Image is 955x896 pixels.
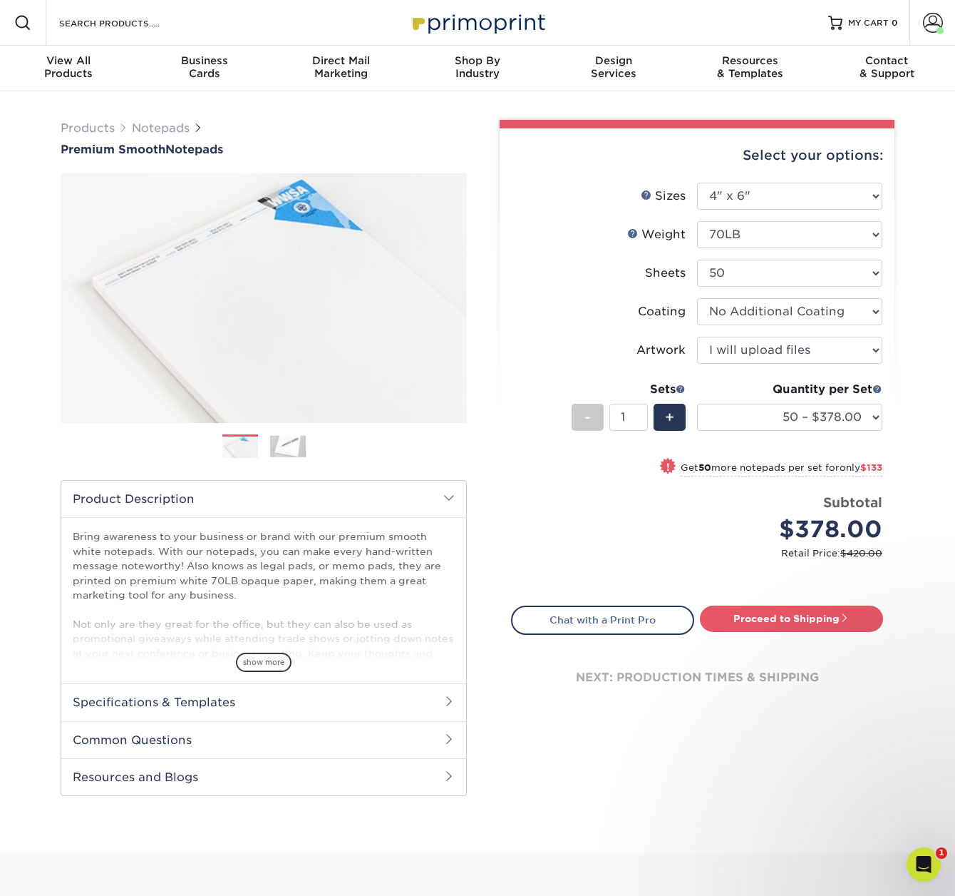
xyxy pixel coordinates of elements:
a: Notepads [132,121,190,135]
span: $133 [860,462,882,473]
a: BusinessCards [136,46,272,91]
h2: Product Description [61,481,466,517]
div: Sets [572,381,686,398]
h2: Resources and Blogs [61,758,466,795]
span: Direct Mail [273,54,409,67]
a: Direct MailMarketing [273,46,409,91]
a: Resources& Templates [682,46,818,91]
a: DesignServices [546,46,682,91]
img: Primoprint [406,7,549,38]
strong: 50 [698,462,711,473]
span: Premium Smooth [61,143,165,156]
div: Services [546,54,682,80]
div: Sheets [645,265,686,282]
div: Sizes [641,188,686,205]
span: Shop By [409,54,545,67]
h2: Common Questions [61,721,466,758]
span: Business [136,54,272,67]
div: Quantity per Set [697,381,882,398]
a: Proceed to Shipping [700,606,883,631]
div: Weight [627,226,686,243]
span: + [665,407,674,428]
div: Coating [638,303,686,320]
a: Contact& Support [819,46,955,91]
div: & Support [819,54,955,80]
span: 0 [892,18,898,28]
span: only [840,462,882,473]
div: next: production times & shipping [511,635,883,721]
div: Cards [136,54,272,80]
a: Shop ByIndustry [409,46,545,91]
img: Notepads 01 [222,435,258,460]
span: - [584,407,591,428]
iframe: Intercom live chat [907,847,941,882]
img: Premium Smooth 01 [61,158,467,439]
div: Select your options: [511,128,883,183]
div: Marketing [273,54,409,80]
span: Resources [682,54,818,67]
span: ! [666,459,670,474]
span: 1 [936,847,947,859]
strong: Subtotal [823,494,882,510]
img: Notepads 02 [270,435,306,457]
a: Chat with a Print Pro [511,606,694,634]
div: Industry [409,54,545,80]
span: Contact [819,54,955,67]
div: & Templates [682,54,818,80]
small: Retail Price: [522,546,882,560]
h2: Specifications & Templates [61,683,466,721]
small: Get more notepads per set for [681,462,882,477]
span: MY CART [848,17,889,29]
h1: Notepads [61,143,467,156]
a: Products [61,121,115,135]
span: Design [546,54,682,67]
span: $420.00 [840,548,882,559]
div: Artwork [636,342,686,359]
div: $378.00 [708,512,882,546]
input: SEARCH PRODUCTS..... [58,14,197,31]
a: Premium SmoothNotepads [61,143,467,156]
span: show more [236,653,291,672]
